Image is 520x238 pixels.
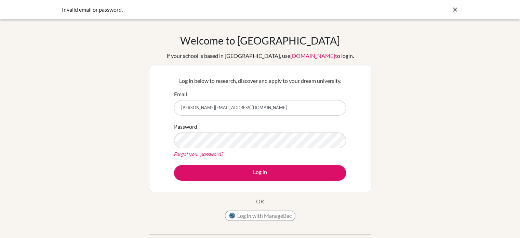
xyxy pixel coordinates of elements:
h1: Welcome to [GEOGRAPHIC_DATA] [180,34,340,47]
p: Log in below to research, discover and apply to your dream university. [174,77,346,85]
a: Forgot your password? [174,151,223,157]
button: Log in with ManageBac [225,211,295,221]
button: Log in [174,165,346,181]
div: If your school is based in [GEOGRAPHIC_DATA], use to login. [166,52,354,60]
p: OR [256,197,264,205]
label: Password [174,123,197,131]
label: Email [174,90,187,98]
a: [DOMAIN_NAME] [290,52,335,59]
div: Invalid email or password. [62,5,356,14]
